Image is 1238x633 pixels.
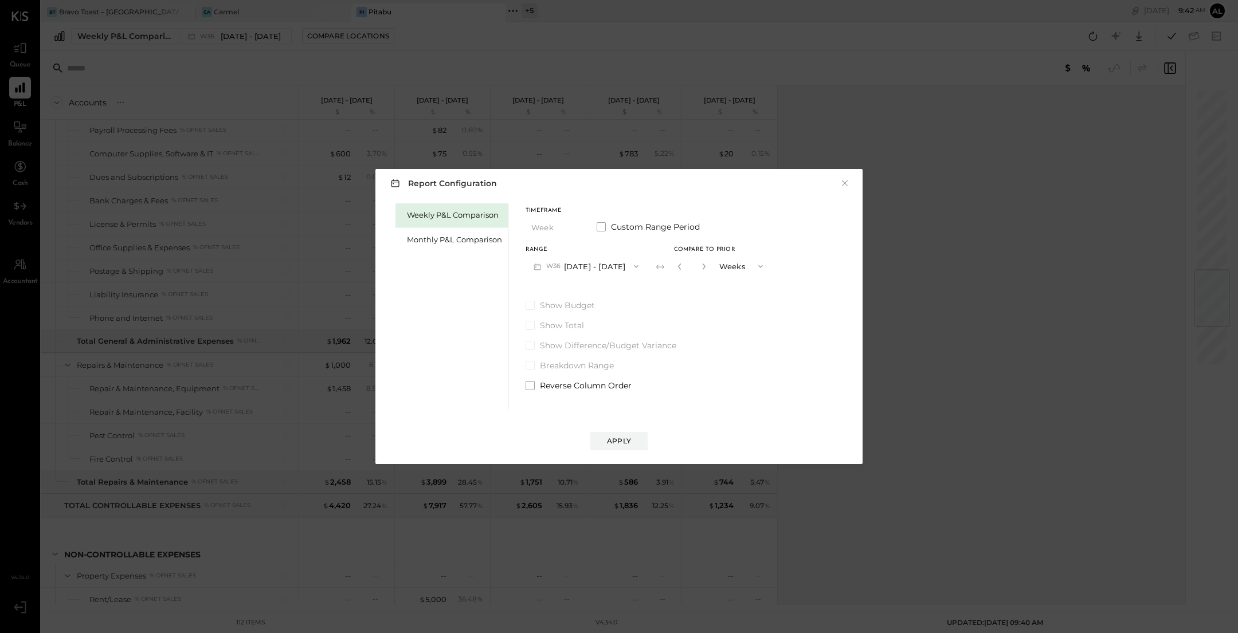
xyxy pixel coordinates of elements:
[526,247,647,253] div: Range
[407,210,502,221] div: Weekly P&L Comparison
[590,432,648,450] button: Apply
[540,340,676,351] span: Show Difference/Budget Variance
[526,217,583,238] button: Week
[840,178,850,189] button: ×
[526,255,647,277] button: W36[DATE] - [DATE]
[540,320,584,331] span: Show Total
[526,208,583,214] div: Timeframe
[674,247,735,253] span: Compare to Prior
[388,176,497,190] h3: Report Configuration
[540,300,595,311] span: Show Budget
[540,380,632,391] span: Reverse Column Order
[407,234,502,245] div: Monthly P&L Comparison
[611,221,700,233] span: Custom Range Period
[546,262,564,271] span: W36
[607,436,631,446] div: Apply
[540,360,614,371] span: Breakdown Range
[714,255,771,277] button: Weeks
